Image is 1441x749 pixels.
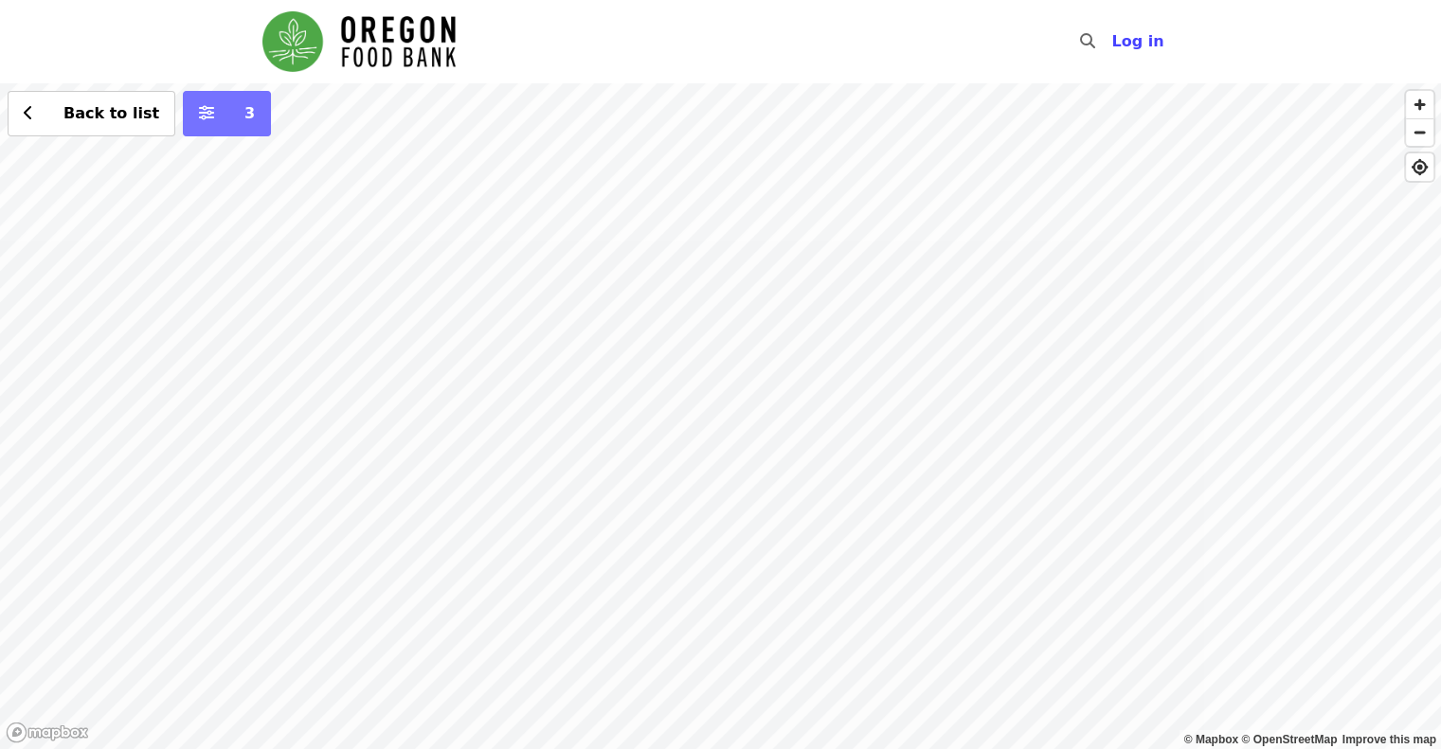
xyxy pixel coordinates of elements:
[183,91,271,136] button: More filters (3 selected)
[1096,23,1179,61] button: Log in
[1079,32,1094,50] i: search icon
[1184,733,1239,746] a: Mapbox
[8,91,175,136] button: Back to list
[1342,733,1436,746] a: Map feedback
[244,104,255,122] span: 3
[1241,733,1337,746] a: OpenStreetMap
[24,104,33,122] i: chevron-left icon
[1106,19,1121,64] input: Search
[1406,118,1433,146] button: Zoom Out
[6,722,89,743] a: Mapbox logo
[1406,91,1433,118] button: Zoom In
[63,104,159,122] span: Back to list
[1111,32,1163,50] span: Log in
[199,104,214,122] i: sliders-h icon
[262,11,456,72] img: Oregon Food Bank - Home
[1406,153,1433,181] button: Find My Location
